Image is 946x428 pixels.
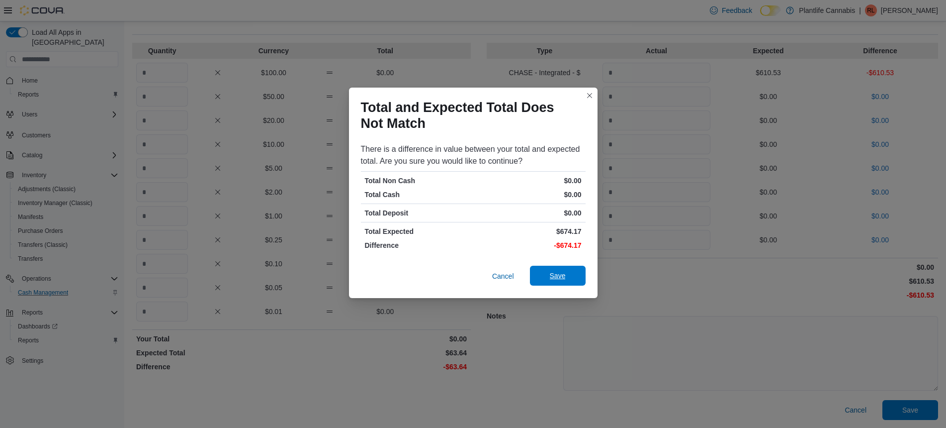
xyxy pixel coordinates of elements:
div: There is a difference in value between your total and expected total. Are you sure you would like... [361,143,586,167]
p: Total Non Cash [365,176,471,186]
button: Cancel [488,266,518,286]
span: Save [550,271,566,281]
button: Closes this modal window [584,90,596,102]
p: $0.00 [475,190,582,200]
span: Cancel [492,271,514,281]
p: $674.17 [475,226,582,236]
button: Save [530,266,586,286]
p: Total Deposit [365,208,471,218]
p: -$674.17 [475,240,582,250]
p: Difference [365,240,471,250]
p: $0.00 [475,176,582,186]
p: Total Expected [365,226,471,236]
h1: Total and Expected Total Does Not Match [361,100,578,131]
p: Total Cash [365,190,471,200]
p: $0.00 [475,208,582,218]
